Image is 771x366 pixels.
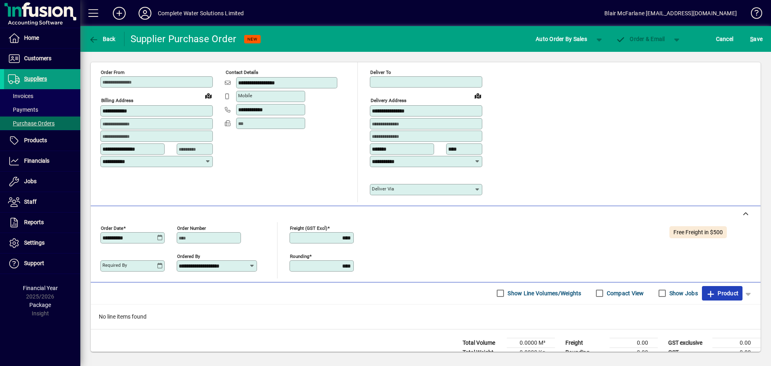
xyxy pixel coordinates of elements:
mat-label: Freight (GST excl) [290,225,327,231]
a: Products [4,131,80,151]
button: Save [748,32,765,46]
td: 0.00 [610,348,658,357]
div: Blair McFarlane [EMAIL_ADDRESS][DOMAIN_NAME] [604,7,737,20]
span: Invoices [8,93,33,99]
span: NEW [247,37,257,42]
label: Compact View [605,289,644,297]
span: Jobs [24,178,37,184]
span: ave [750,33,763,45]
td: GST [664,348,712,357]
span: S [750,36,753,42]
div: Complete Water Solutions Limited [158,7,244,20]
a: View on map [471,89,484,102]
a: View on map [202,89,215,102]
button: Profile [132,6,158,20]
td: 0.0000 M³ [507,338,555,348]
td: GST exclusive [664,338,712,348]
td: 0.00 [712,348,761,357]
td: Total Weight [459,348,507,357]
span: Support [24,260,44,266]
mat-label: Deliver To [370,70,391,75]
span: Staff [24,198,37,205]
mat-label: Order from [101,70,124,75]
td: Total Volume [459,338,507,348]
mat-label: Ordered by [177,253,200,259]
span: Package [29,302,51,308]
span: Purchase Orders [8,120,55,127]
span: Financial Year [23,285,58,291]
div: Supplier Purchase Order [131,33,237,45]
td: Rounding [561,348,610,357]
button: Order & Email [612,32,669,46]
span: Product [706,287,738,300]
span: Settings [24,239,45,246]
label: Show Line Volumes/Weights [506,289,581,297]
span: Order & Email [616,36,665,42]
span: Customers [24,55,51,61]
span: Financials [24,157,49,164]
app-page-header-button: Back [80,32,124,46]
span: Payments [8,106,38,113]
td: 0.0000 Kg [507,348,555,357]
label: Show Jobs [668,289,698,297]
a: Home [4,28,80,48]
a: Financials [4,151,80,171]
a: Reports [4,213,80,233]
a: Knowledge Base [745,2,761,28]
a: Staff [4,192,80,212]
span: Home [24,35,39,41]
mat-label: Order number [177,225,206,231]
span: Free Freight in $500 [673,229,723,235]
a: Purchase Orders [4,117,80,130]
button: Product [702,286,742,301]
mat-label: Required by [102,262,127,268]
span: Reports [24,219,44,225]
a: Invoices [4,89,80,103]
mat-label: Rounding [290,253,309,259]
a: Settings [4,233,80,253]
span: Cancel [716,33,734,45]
mat-label: Deliver via [372,186,394,192]
td: 0.00 [712,338,761,348]
span: Suppliers [24,76,47,82]
mat-label: Mobile [238,93,252,98]
mat-label: Order date [101,225,123,231]
div: No line items found [91,305,761,329]
a: Customers [4,49,80,69]
a: Jobs [4,172,80,192]
button: Cancel [714,32,736,46]
button: Auto Order By Sales [532,32,591,46]
td: 0.00 [610,338,658,348]
button: Back [87,32,118,46]
td: Freight [561,338,610,348]
a: Payments [4,103,80,117]
span: Back [89,36,116,42]
a: Support [4,254,80,274]
span: Auto Order By Sales [536,33,587,45]
button: Add [106,6,132,20]
span: Products [24,137,47,143]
